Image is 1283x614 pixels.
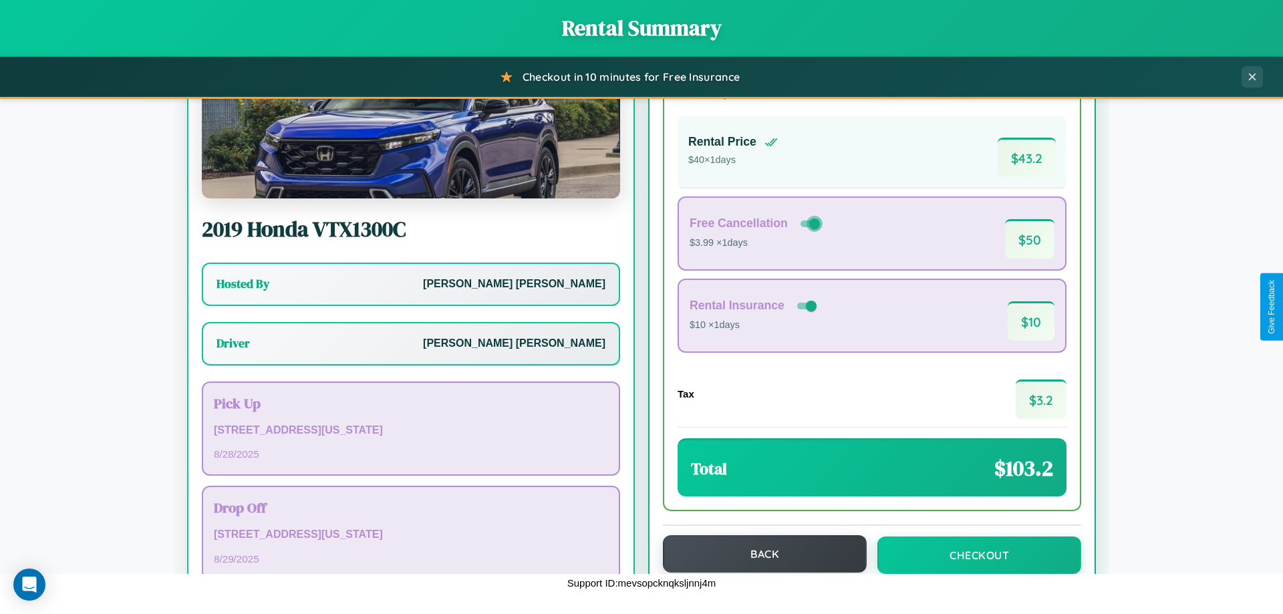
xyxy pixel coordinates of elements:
h4: Tax [678,388,694,400]
h2: 2019 Honda VTX1300C [202,214,620,244]
h4: Rental Insurance [690,299,785,313]
span: $ 43.2 [998,138,1056,177]
p: 8 / 28 / 2025 [214,445,608,463]
button: Back [663,535,867,573]
h4: Free Cancellation [690,216,788,231]
h3: Drop Off [214,498,608,517]
img: Honda VTX1300C [202,65,620,198]
span: $ 50 [1005,219,1054,259]
p: [STREET_ADDRESS][US_STATE] [214,525,608,545]
p: $3.99 × 1 days [690,235,823,252]
div: Give Feedback [1267,280,1276,334]
h3: Driver [217,335,250,351]
p: [PERSON_NAME] [PERSON_NAME] [423,334,605,353]
span: $ 10 [1008,301,1054,341]
h3: Pick Up [214,394,608,413]
p: [PERSON_NAME] [PERSON_NAME] [423,275,605,294]
span: $ 103.2 [994,454,1053,483]
p: $10 × 1 days [690,317,819,334]
p: $ 40 × 1 days [688,152,778,169]
div: Open Intercom Messenger [13,569,45,601]
h1: Rental Summary [13,13,1270,43]
span: Checkout in 10 minutes for Free Insurance [523,70,740,84]
button: Checkout [877,536,1081,574]
p: [STREET_ADDRESS][US_STATE] [214,421,608,440]
p: 8 / 29 / 2025 [214,550,608,568]
h3: Hosted By [217,276,269,292]
h3: Total [691,458,727,480]
p: Support ID: mevsopcknqksljnnj4m [567,574,716,592]
h4: Rental Price [688,135,756,149]
span: $ 3.2 [1016,379,1066,419]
